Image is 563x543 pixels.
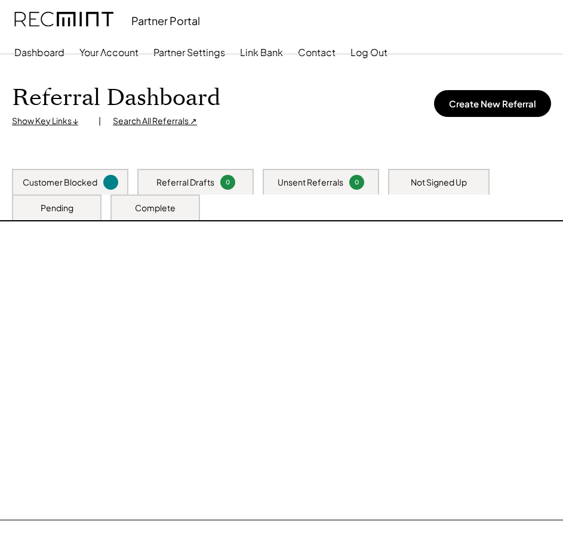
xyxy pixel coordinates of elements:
[350,41,387,64] button: Log Out
[99,115,101,127] div: |
[153,41,225,64] button: Partner Settings
[278,177,343,189] div: Unsent Referrals
[131,14,200,27] div: Partner Portal
[298,41,336,64] button: Contact
[41,202,73,214] div: Pending
[12,84,220,112] h1: Referral Dashboard
[222,178,233,187] div: 0
[240,41,283,64] button: Link Bank
[12,115,87,127] div: Show Key Links ↓
[351,178,362,187] div: 0
[411,177,467,189] div: Not Signed Up
[14,41,64,64] button: Dashboard
[135,202,176,214] div: Complete
[79,41,139,64] button: Your Account
[434,90,551,117] button: Create New Referral
[23,177,97,189] div: Customer Blocked
[113,115,197,127] div: Search All Referrals ↗
[156,177,214,189] div: Referral Drafts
